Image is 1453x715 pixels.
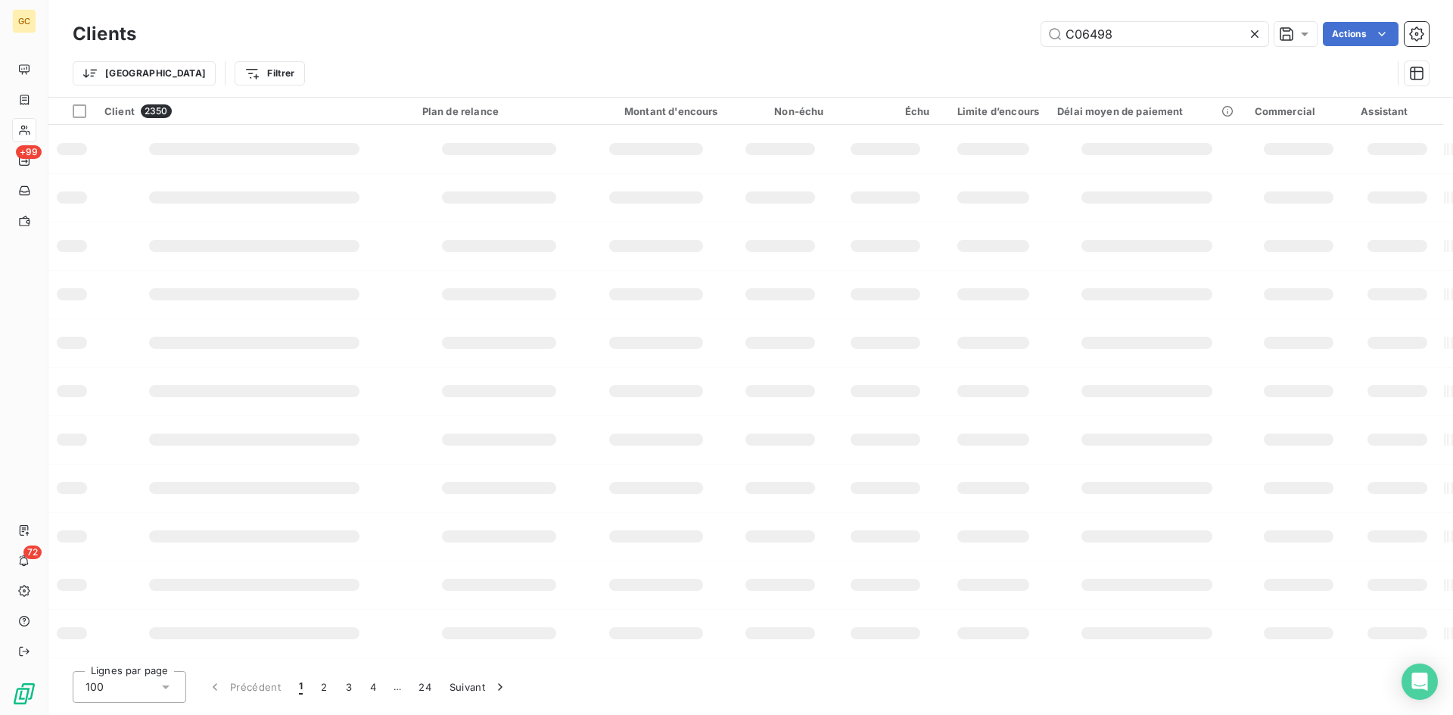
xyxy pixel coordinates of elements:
[337,671,361,703] button: 3
[409,671,440,703] button: 24
[1041,22,1268,46] input: Rechercher
[16,145,42,159] span: +99
[385,675,409,699] span: …
[12,682,36,706] img: Logo LeanPay
[312,671,336,703] button: 2
[198,671,290,703] button: Précédent
[422,105,576,117] div: Plan de relance
[1255,105,1343,117] div: Commercial
[1057,105,1237,117] div: Délai moyen de paiement
[361,671,385,703] button: 4
[947,105,1039,117] div: Limite d’encours
[12,9,36,33] div: GC
[104,105,135,117] span: Client
[1402,664,1438,700] div: Open Intercom Messenger
[594,105,718,117] div: Montant d'encours
[1323,22,1399,46] button: Actions
[440,671,517,703] button: Suivant
[736,105,824,117] div: Non-échu
[290,671,312,703] button: 1
[235,61,304,85] button: Filtrer
[141,104,172,118] span: 2350
[73,61,216,85] button: [GEOGRAPHIC_DATA]
[299,679,303,695] span: 1
[842,105,929,117] div: Échu
[1361,105,1434,117] div: Assistant
[86,679,104,695] span: 100
[73,20,136,48] h3: Clients
[23,546,42,559] span: 72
